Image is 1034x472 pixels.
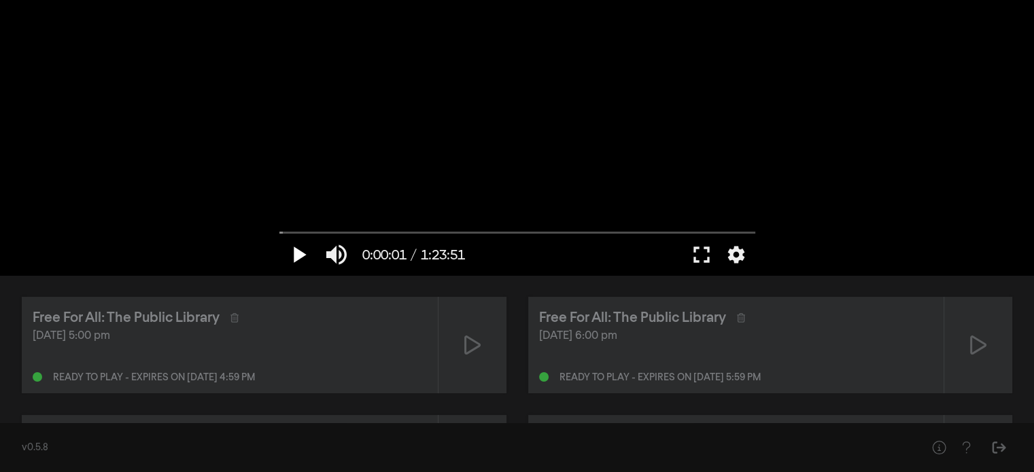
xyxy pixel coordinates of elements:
div: [DATE] 5:00 pm [33,328,427,344]
button: Help [925,434,952,461]
div: [DATE] 6:00 pm [539,328,933,344]
button: More settings [721,234,752,275]
button: Help [952,434,980,461]
button: Mute [317,234,356,275]
button: 0:00:01 / 1:23:51 [356,234,472,275]
div: Free For All: The Public Library [539,308,726,328]
div: Ready to play - expires on [DATE] 4:59 pm [53,373,255,382]
div: v0.5.8 [22,441,898,455]
button: Play [279,234,317,275]
div: Free For All: The Public Library [33,308,220,328]
div: Ready to play - expires on [DATE] 5:59 pm [559,373,761,382]
button: Sign Out [985,434,1012,461]
button: Full screen [683,234,721,275]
